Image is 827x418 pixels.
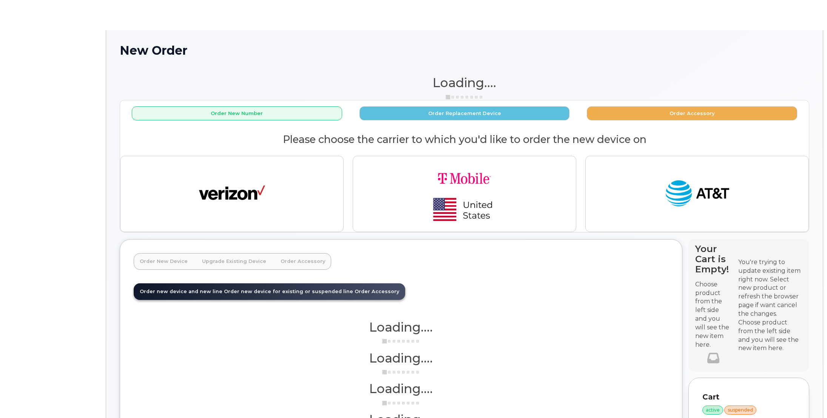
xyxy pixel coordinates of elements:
h1: Loading.... [134,320,668,334]
p: Cart [702,392,795,403]
p: Choose product from the left side and you will see the new item here. [695,280,731,349]
span: Order new device and new line [140,289,222,294]
img: t-mobile-78392d334a420d5b7f0e63d4fa81f6287a21d394dc80d677554bb55bbab1186f.png [412,162,517,226]
h1: New Order [120,44,809,57]
h4: Your Cart is Empty! [695,244,731,274]
a: Upgrade Existing Device [196,253,272,270]
button: Order New Number [132,106,342,120]
img: ajax-loader-3a6953c30dc77f0bf724df975f13086db4f4c1262e45940f03d1251963f1bf2e.gif [382,400,420,406]
img: ajax-loader-3a6953c30dc77f0bf724df975f13086db4f4c1262e45940f03d1251963f1bf2e.gif [382,369,420,375]
h1: Loading.... [134,382,668,395]
button: Order Replacement Device [359,106,570,120]
img: at_t-fb3d24644a45acc70fc72cc47ce214d34099dfd970ee3ae2334e4251f9d920fd.png [664,177,730,211]
img: verizon-ab2890fd1dd4a6c9cf5f392cd2db4626a3dae38ee8226e09bcb5c993c4c79f81.png [199,177,265,211]
div: You're trying to update existing item right now. Select new product or refresh the browser page i... [738,258,802,318]
span: Order Accessory [355,289,399,294]
a: Order New Device [134,253,194,270]
div: active [702,406,723,415]
span: Order new device for existing or suspended line [224,289,353,294]
a: Order Accessory [275,253,331,270]
div: Choose product from the left side and you will see the new item here. [738,318,802,353]
h1: Loading.... [134,351,668,365]
img: ajax-loader-3a6953c30dc77f0bf724df975f13086db4f4c1262e45940f03d1251963f1bf2e.gif [382,338,420,344]
h2: Please choose the carrier to which you'd like to order the new device on [120,134,809,145]
img: ajax-loader-3a6953c30dc77f0bf724df975f13086db4f4c1262e45940f03d1251963f1bf2e.gif [446,94,483,100]
div: suspended [724,406,756,415]
button: Order Accessory [587,106,797,120]
h1: Loading.... [120,76,809,89]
